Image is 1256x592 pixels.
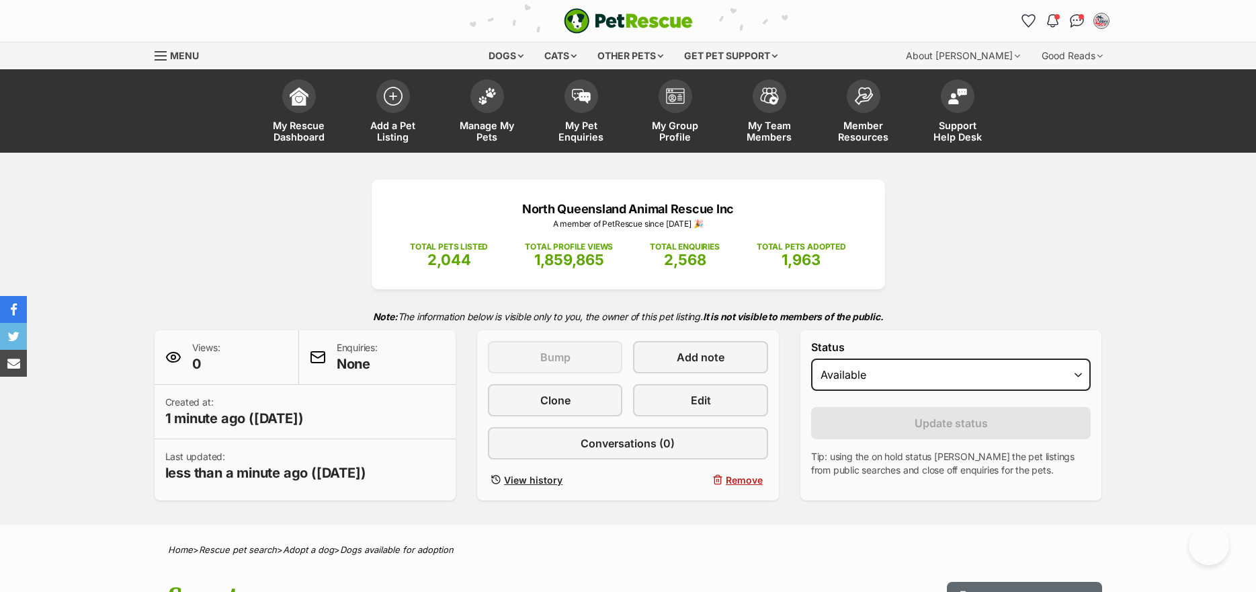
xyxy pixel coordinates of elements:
span: Member Resources [833,120,894,143]
span: less than a minute ago ([DATE]) [165,464,366,482]
iframe: Help Scout Beacon - Open [1189,525,1229,565]
p: North Queensland Animal Rescue Inc [392,200,865,218]
button: Bump [488,341,622,373]
span: 0 [192,355,220,373]
button: Update status [811,407,1091,439]
img: dashboard-icon-eb2f2d2d3e046f16d808141f083e7271f6b2e854fb5c12c21221c1fb7104beca.svg [290,87,308,106]
a: My Rescue Dashboard [252,73,346,153]
strong: Note: [373,311,398,322]
a: Add note [633,341,767,373]
img: manage-my-pets-icon-02211641906a0b7f246fdf0571729dbe1e7629f14944591b6c1af311fb30b64b.svg [478,87,497,105]
span: Menu [170,50,199,61]
div: Get pet support [675,42,787,69]
a: Conversations [1066,10,1088,32]
div: Dogs [479,42,533,69]
a: Dogs available for adoption [340,544,454,555]
p: TOTAL PETS LISTED [410,241,488,253]
a: Menu [155,42,208,67]
span: 1 minute ago ([DATE]) [165,409,304,428]
img: group-profile-icon-3fa3cf56718a62981997c0bc7e787c4b2cf8bcc04b72c1350f741eb67cf2f40e.svg [666,88,685,104]
img: team-members-icon-5396bd8760b3fe7c0b43da4ab00e1e3bb1a5d9ba89233759b79545d2d3fc5d0d.svg [760,87,779,105]
a: Edit [633,384,767,416]
ul: Account quick links [1018,10,1112,32]
p: Tip: using the on hold status [PERSON_NAME] the pet listings from public searches and close off e... [811,450,1091,477]
p: The information below is visible only to you, the owner of this pet listing. [155,303,1102,330]
span: My Pet Enquiries [551,120,612,143]
a: View history [488,470,622,490]
img: Jennifer Mancinelli profile pic [1095,14,1108,28]
span: 1,859,865 [534,251,604,268]
img: notifications-46538b983faf8c2785f20acdc204bb7945ddae34d4c08c2a6579f10ce5e182be.svg [1047,14,1058,28]
a: Add a Pet Listing [346,73,440,153]
span: Bump [540,349,571,365]
p: TOTAL PETS ADOPTED [757,241,846,253]
a: Manage My Pets [440,73,534,153]
a: Conversations (0) [488,427,768,459]
div: Other pets [588,42,673,69]
a: Member Resources [817,73,911,153]
p: Views: [192,341,220,373]
img: help-desk-icon-fdf02630f3aa405de69fd3d07c3f3aa587a6932b1a1747fa1d2bba05be0121f9.svg [948,88,967,104]
img: pet-enquiries-icon-7e3ad2cf08bfb03b45e93fb7055b45f3efa6380592205ae92323e6603595dc1f.svg [572,89,591,104]
a: Support Help Desk [911,73,1005,153]
span: Clone [540,392,571,408]
a: Rescue pet search [199,544,277,555]
p: TOTAL ENQUIRIES [650,241,719,253]
a: My Pet Enquiries [534,73,628,153]
a: Adopt a dog [283,544,334,555]
span: None [337,355,378,373]
span: My Team Members [739,120,800,143]
p: Enquiries: [337,341,378,373]
span: Update status [915,415,988,431]
img: chat-41dd97257d64d25036548639549fe6c8038ab92f7586957e7f3b1b290dea8141.svg [1070,14,1084,28]
label: Status [811,341,1091,353]
button: My account [1091,10,1112,32]
span: Add note [677,349,724,365]
div: > > > [134,545,1122,555]
a: My Group Profile [628,73,722,153]
div: Good Reads [1032,42,1112,69]
span: Edit [691,392,711,408]
a: Clone [488,384,622,416]
span: My Group Profile [645,120,706,143]
img: add-pet-listing-icon-0afa8454b4691262ce3f59096e99ab1cd57d4a30225e0717b998d2c9b9846f56.svg [384,87,403,106]
span: Manage My Pets [457,120,517,143]
button: Remove [633,470,767,490]
p: Created at: [165,396,304,428]
span: 2,044 [427,251,471,268]
p: A member of PetRescue since [DATE] 🎉 [392,218,865,230]
a: Favourites [1018,10,1040,32]
p: TOTAL PROFILE VIEWS [525,241,613,253]
div: Cats [535,42,586,69]
span: Add a Pet Listing [363,120,423,143]
strong: It is not visible to members of the public. [703,311,884,322]
a: My Team Members [722,73,817,153]
span: Remove [726,473,763,487]
span: Support Help Desk [927,120,988,143]
button: Notifications [1042,10,1064,32]
span: 2,568 [664,251,706,268]
img: member-resources-icon-8e73f808a243e03378d46382f2149f9095a855e16c252ad45f914b54edf8863c.svg [854,87,873,105]
span: My Rescue Dashboard [269,120,329,143]
span: Conversations (0) [581,435,675,451]
span: View history [504,473,562,487]
a: Home [168,544,193,555]
img: logo-e224e6f780fb5917bec1dbf3a21bbac754714ae5b6737aabdf751b685950b380.svg [564,8,693,34]
p: Last updated: [165,450,366,482]
a: PetRescue [564,8,693,34]
div: About [PERSON_NAME] [896,42,1030,69]
span: 1,963 [782,251,821,268]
